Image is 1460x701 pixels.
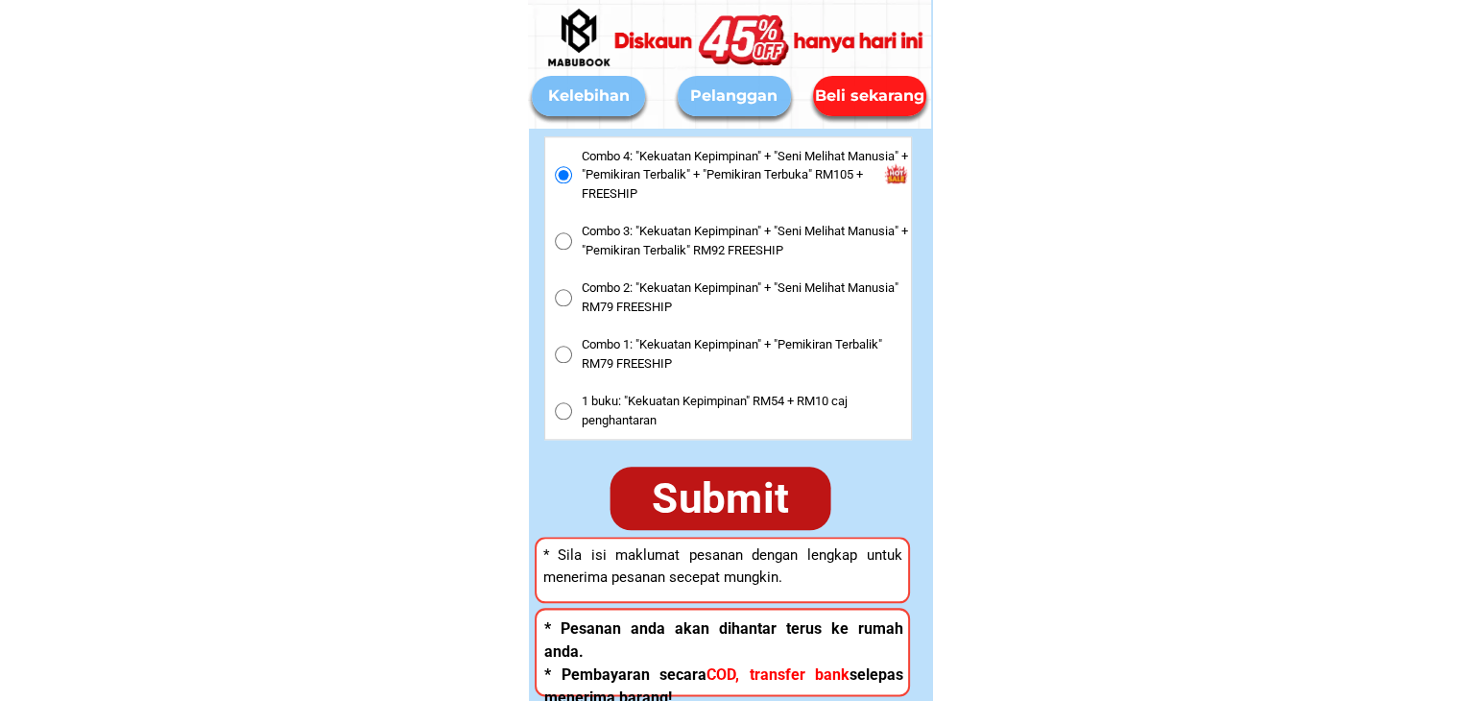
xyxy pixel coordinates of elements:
div: Submit [603,464,837,531]
input: Combo 2: "Kekuatan Kepimpinan" + "Seni Melihat Manusia" RM79 FREESHIP [555,289,572,306]
span: * Sila isi maklumat pesanan dengan lengkap untuk menerima pesanan secepat mungkin. [543,546,902,586]
span: Combo 3: "Kekuatan Kepimpinan" + "Seni Melihat Manusia" + "Pemikiran Terbalik" RM92 FREESHIP [582,222,911,259]
div: Beli sekarang [810,84,930,109]
input: 1 buku: "Kekuatan Kepimpinan" RM54 + RM10 caj penghantaran [555,402,572,420]
div: Kelebihan [532,85,645,108]
input: Combo 3: "Kekuatan Kepimpinan" + "Seni Melihat Manusia" + "Pemikiran Terbalik" RM92 FREESHIP [555,232,572,250]
span: 1 buku: "Kekuatan Kepimpinan" RM54 + RM10 caj penghantaran [582,392,911,429]
span: Combo 4: "Kekuatan Kepimpinan" + "Seni Melihat Manusia" + "Pemikiran Terbalik" + "Pemikiran Terbu... [582,147,911,204]
div: Pelanggan [678,85,791,108]
span: Combo 2: "Kekuatan Kepimpinan" + "Seni Melihat Manusia" RM79 FREESHIP [582,278,911,316]
input: Combo 1: "Kekuatan Kepimpinan" + "Pemikiran Terbalik" RM79 FREESHIP [555,346,572,363]
span: Combo 1: "Kekuatan Kepimpinan" + "Pemikiran Terbalik" RM79 FREESHIP [582,335,911,373]
span: COD, transfer bank [706,665,850,684]
input: Combo 4: "Kekuatan Kepimpinan" + "Seni Melihat Manusia" + "Pemikiran Terbalik" + "Pemikiran Terbu... [555,166,572,183]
